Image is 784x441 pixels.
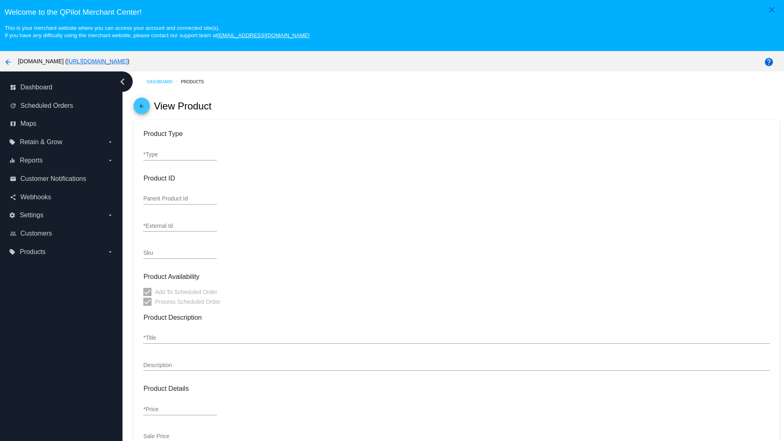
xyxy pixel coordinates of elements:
[10,172,114,185] a: email Customer Notifications
[116,75,129,88] i: chevron_left
[20,84,52,91] span: Dashboard
[20,120,36,127] span: Maps
[20,138,62,146] span: Retain & Grow
[155,297,220,307] span: Process Scheduled Order
[10,230,16,237] i: people_outline
[9,139,16,145] i: local_offer
[143,314,769,321] h3: Product Description
[107,139,114,145] i: arrow_drop_down
[143,130,769,138] h3: Product Type
[10,176,16,182] i: email
[10,84,16,91] i: dashboard
[20,212,43,219] span: Settings
[217,32,310,38] a: [EMAIL_ADDRESS][DOMAIN_NAME]
[181,76,211,88] a: Products
[4,25,309,38] small: This is your merchant website where you can access your account and connected site(s). If you hav...
[143,362,769,369] input: Description
[767,5,777,15] mat-icon: close
[10,99,114,112] a: update Scheduled Orders
[764,57,774,67] mat-icon: help
[3,57,13,67] mat-icon: arrow_back
[143,151,217,158] input: *Type
[9,157,16,164] i: equalizer
[67,58,127,65] a: [URL][DOMAIN_NAME]
[10,194,16,200] i: share
[20,175,86,183] span: Customer Notifications
[137,103,147,113] mat-icon: arrow_back
[10,102,16,109] i: update
[155,287,217,297] span: Add To Scheduled Order
[107,212,114,218] i: arrow_drop_down
[20,157,42,164] span: Reports
[143,406,217,413] input: *Price
[20,248,45,256] span: Products
[143,385,769,392] h3: Product Details
[10,81,114,94] a: dashboard Dashboard
[107,157,114,164] i: arrow_drop_down
[10,117,114,130] a: map Maps
[4,8,779,17] h3: Welcome to the QPilot Merchant Center!
[154,100,212,112] h2: View Product
[143,433,217,440] input: Sale Price
[143,196,217,202] input: Parent Product Id
[9,212,16,218] i: settings
[143,335,769,341] input: *Title
[143,250,217,256] input: Sku
[9,249,16,255] i: local_offer
[10,191,114,204] a: share Webhooks
[147,76,181,88] a: Dashboard
[10,227,114,240] a: people_outline Customers
[143,174,769,182] h3: Product ID
[143,273,769,281] h3: Product Availability
[10,120,16,127] i: map
[20,102,73,109] span: Scheduled Orders
[20,230,52,237] span: Customers
[107,249,114,255] i: arrow_drop_down
[18,58,129,65] span: [DOMAIN_NAME] ( )
[143,223,217,229] input: *External Id
[20,194,51,201] span: Webhooks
